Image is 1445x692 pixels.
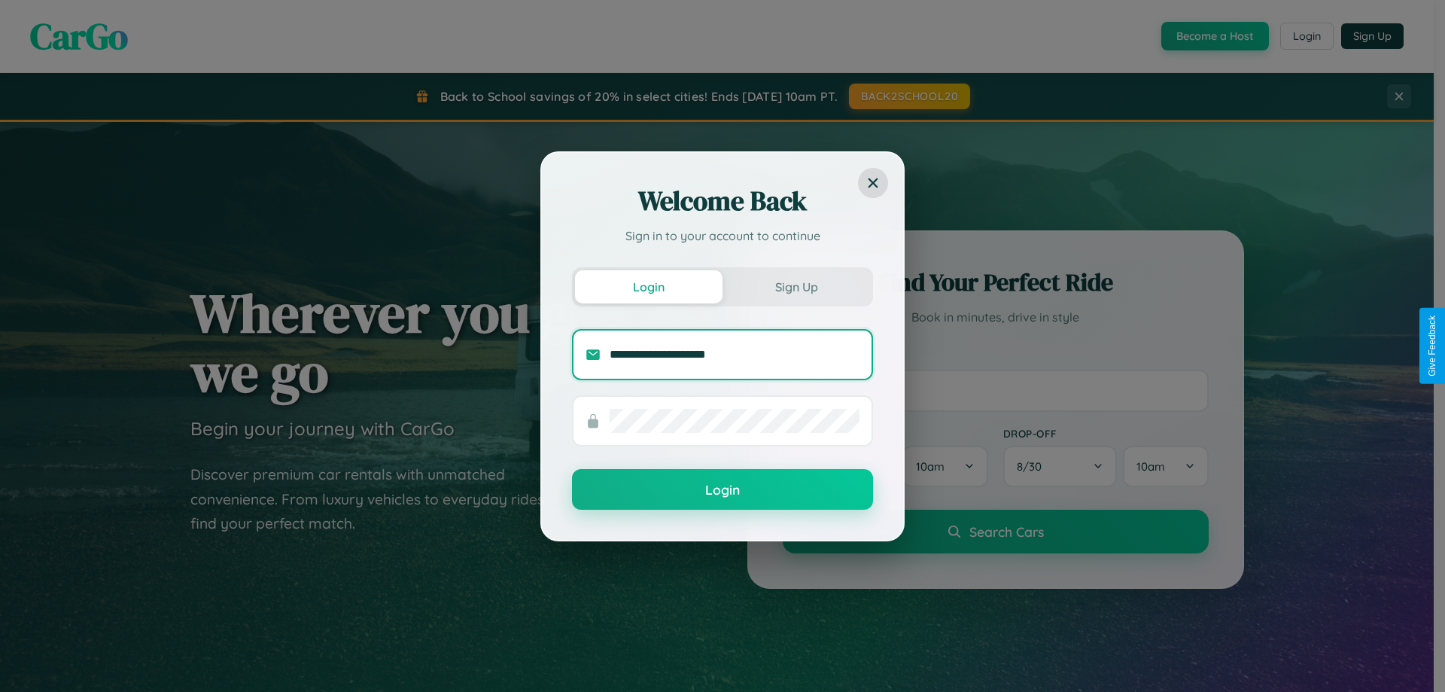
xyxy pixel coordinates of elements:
[572,227,873,245] p: Sign in to your account to continue
[575,270,722,303] button: Login
[722,270,870,303] button: Sign Up
[572,183,873,219] h2: Welcome Back
[572,469,873,510] button: Login
[1427,316,1437,376] div: Give Feedback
